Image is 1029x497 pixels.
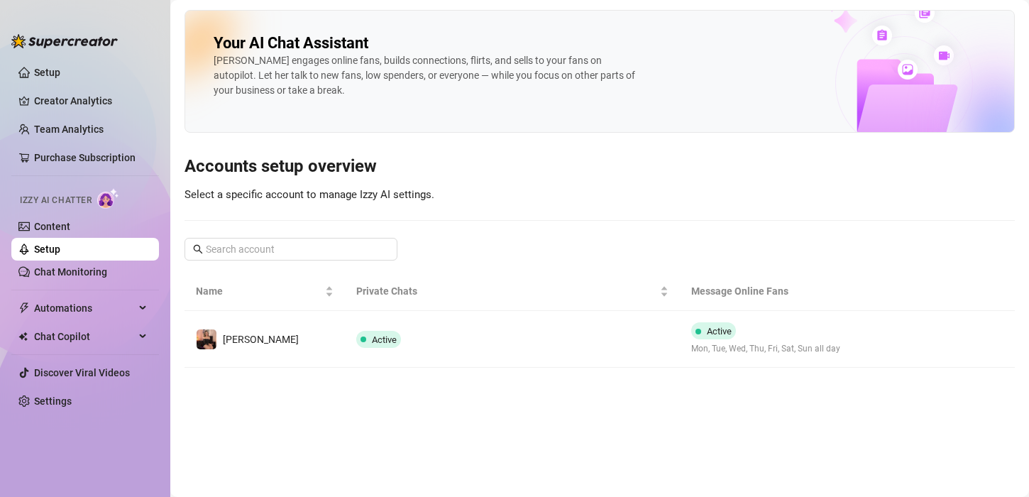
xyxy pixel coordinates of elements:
th: Name [185,272,345,311]
span: Chat Copilot [34,325,135,348]
a: Setup [34,67,60,78]
span: thunderbolt [18,302,30,314]
th: Message Online Fans [680,272,903,311]
img: Andrea [197,329,216,349]
iframe: Intercom live chat [981,449,1015,483]
span: Mon, Tue, Wed, Thu, Fri, Sat, Sun all day [691,342,840,356]
img: logo-BBDzfeDw.svg [11,34,118,48]
span: [PERSON_NAME] [223,334,299,345]
a: Purchase Subscription [34,146,148,169]
img: Chat Copilot [18,332,28,342]
a: Chat Monitoring [34,266,107,278]
span: Automations [34,297,135,319]
a: Team Analytics [34,124,104,135]
img: AI Chatter [97,188,119,209]
a: Creator Analytics [34,89,148,112]
span: Active [372,334,397,345]
span: Private Chats [356,283,657,299]
h3: Accounts setup overview [185,155,1015,178]
a: Content [34,221,70,232]
th: Private Chats [345,272,680,311]
span: Name [196,283,322,299]
a: Setup [34,244,60,255]
a: Discover Viral Videos [34,367,130,378]
div: [PERSON_NAME] engages online fans, builds connections, flirts, and sells to your fans on autopilo... [214,53,639,98]
span: Izzy AI Chatter [20,194,92,207]
span: search [193,244,203,254]
span: Active [707,326,732,337]
input: Search account [206,241,378,257]
a: Settings [34,395,72,407]
h2: Your AI Chat Assistant [214,33,368,53]
span: Select a specific account to manage Izzy AI settings. [185,188,434,201]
